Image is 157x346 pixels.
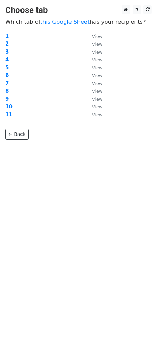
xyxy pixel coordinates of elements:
a: View [85,96,102,102]
a: View [85,56,102,63]
a: View [85,112,102,118]
a: this Google Sheet [40,18,90,25]
small: View [92,65,102,70]
a: 1 [5,33,9,39]
a: View [85,49,102,55]
small: View [92,57,102,62]
a: View [85,80,102,86]
a: 9 [5,96,9,102]
a: 11 [5,112,13,118]
a: 10 [5,103,13,110]
a: 2 [5,41,9,47]
small: View [92,104,102,109]
small: View [92,112,102,117]
a: 4 [5,56,9,63]
small: View [92,49,102,55]
a: View [85,33,102,39]
a: 6 [5,72,9,78]
small: View [92,73,102,78]
a: 5 [5,64,9,71]
p: Which tab of has your recipients? [5,18,152,25]
a: View [85,88,102,94]
a: 8 [5,88,9,94]
a: View [85,72,102,78]
a: View [85,103,102,110]
a: View [85,41,102,47]
a: View [85,64,102,71]
small: View [92,41,102,47]
small: View [92,89,102,94]
a: ← Back [5,129,29,140]
h3: Choose tab [5,5,152,15]
a: 3 [5,49,9,55]
a: 7 [5,80,9,86]
small: View [92,97,102,102]
small: View [92,34,102,39]
small: View [92,81,102,86]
